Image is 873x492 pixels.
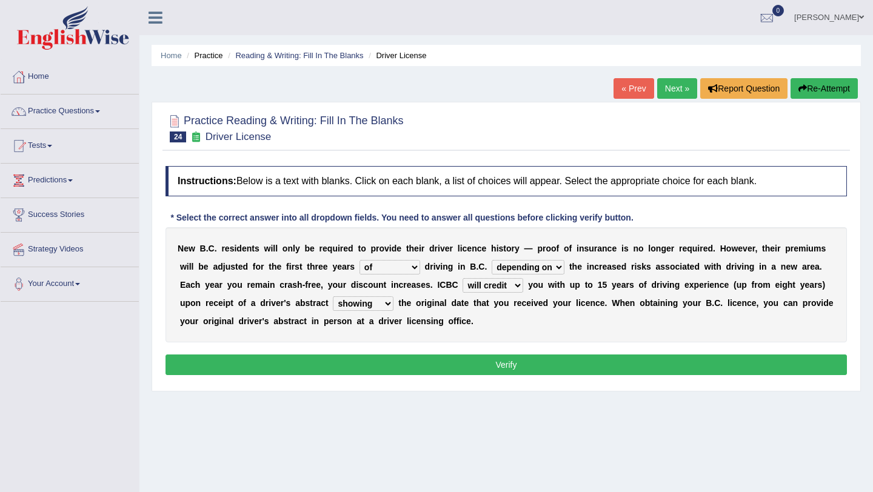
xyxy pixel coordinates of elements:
b: e [414,244,419,253]
b: i [270,244,273,253]
b: a [815,262,820,271]
b: r [292,262,295,271]
b: s [292,280,297,290]
b: d [236,244,242,253]
b: w [180,262,187,271]
b: e [703,244,708,253]
b: i [440,262,443,271]
b: N [178,244,184,253]
b: B [200,244,206,253]
b: c [607,244,612,253]
b: e [770,244,775,253]
b: h [195,280,201,290]
b: B [470,262,476,271]
b: a [215,280,219,290]
b: f [305,280,308,290]
b: f [253,262,256,271]
b: n [602,244,607,253]
b: a [656,262,661,271]
b: o [379,244,384,253]
b: o [551,244,557,253]
b: e [810,262,815,271]
b: i [711,262,714,271]
b: s [350,262,355,271]
b: h [297,280,303,290]
b: s [416,280,421,290]
b: . [484,262,487,271]
b: y [227,280,232,290]
h4: Below is a text with blanks. Click on each blank, a list of choices will appear. Select the appro... [166,166,847,196]
b: s [612,262,617,271]
b: w [264,244,271,253]
b: i [356,280,358,290]
a: Home [1,60,139,90]
b: d [242,262,248,271]
b: r [430,262,433,271]
b: v [743,244,748,253]
b: a [287,280,292,290]
b: d [726,262,732,271]
b: h [765,244,771,253]
b: . [206,244,209,253]
b: i [587,262,589,271]
b: t [384,280,387,290]
b: I [437,280,440,290]
b: g [448,262,453,271]
b: a [186,280,190,290]
b: u [808,244,814,253]
button: Re-Attempt [791,78,858,99]
b: o [368,280,373,290]
b: t [252,244,255,253]
b: r [376,244,379,253]
b: i [497,244,499,253]
b: e [445,244,450,253]
b: H [720,244,726,253]
b: e [311,280,316,290]
span: 24 [170,131,186,142]
b: r [700,244,703,253]
b: e [794,244,798,253]
b: h [409,244,415,253]
button: Report Question [700,78,788,99]
b: s [646,262,651,271]
b: q [327,244,333,253]
b: d [425,262,430,271]
li: Driver License [366,50,426,61]
b: r [219,280,222,290]
b: e [318,262,323,271]
b: n [781,262,786,271]
b: s [584,244,589,253]
b: e [225,244,230,253]
b: h [491,244,497,253]
b: r [315,262,318,271]
b: i [338,244,340,253]
b: e [210,280,215,290]
b: h [272,262,277,271]
b: , [321,280,323,290]
b: r [284,280,287,290]
b: . [430,280,433,290]
b: o [638,244,644,253]
b: l [293,244,295,253]
b: w [189,244,195,253]
b: p [370,244,376,253]
b: e [666,244,671,253]
b: y [328,280,333,290]
a: Practice Questions [1,95,139,125]
b: k [641,262,646,271]
b: a [597,244,602,253]
b: o [232,280,238,290]
b: e [738,244,743,253]
b: a [213,262,218,271]
a: Strategy Videos [1,233,139,263]
b: e [467,244,472,253]
b: s [230,262,235,271]
b: e [310,244,315,253]
b: t [235,262,238,271]
b: l [458,244,460,253]
b: r [343,280,346,290]
b: n [247,244,252,253]
b: i [419,244,421,253]
b: t [687,262,690,271]
b: r [752,244,755,253]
